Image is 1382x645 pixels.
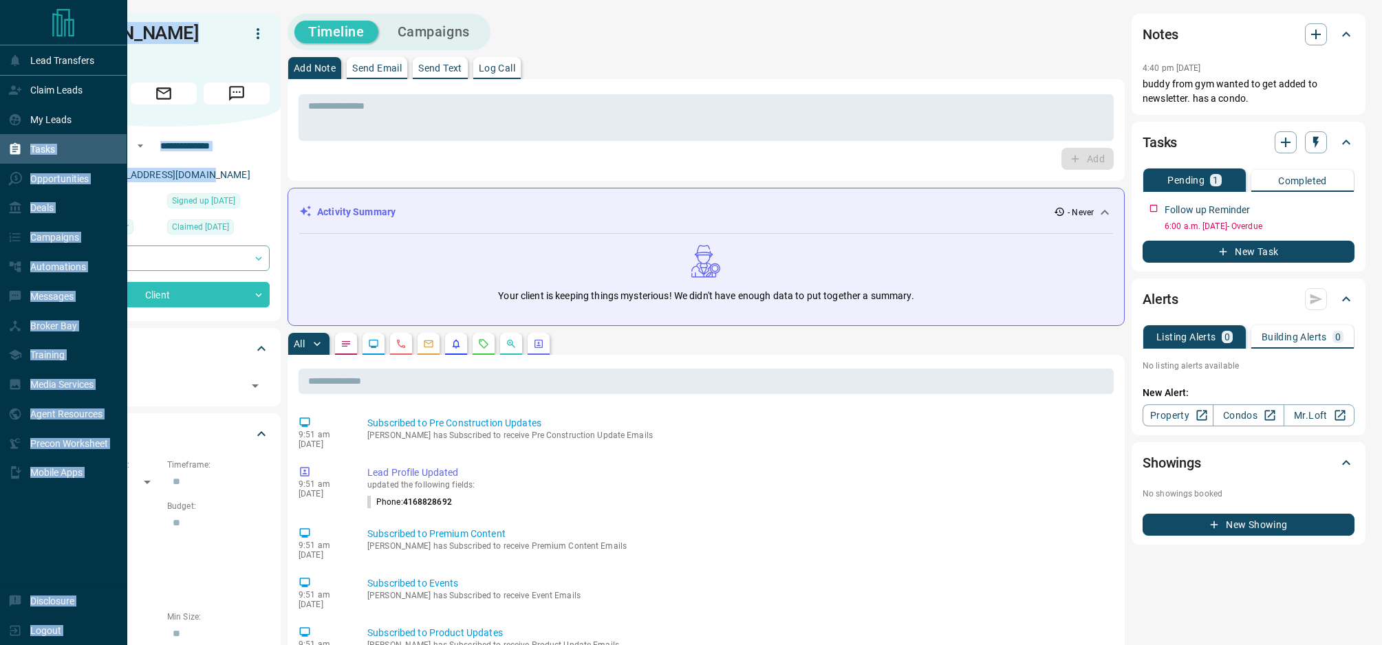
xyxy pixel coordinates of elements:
div: Activity Summary- Never [299,199,1113,225]
div: Criteria [58,417,270,450]
p: Subscribed to Premium Content [367,527,1108,541]
p: updated the following fields: [367,480,1108,490]
svg: Requests [478,338,489,349]
p: Motivation: [58,569,270,582]
p: [PERSON_NAME] has Subscribed to receive Event Emails [367,591,1108,600]
p: No listing alerts available [1143,360,1354,372]
svg: Agent Actions [533,338,544,349]
svg: Emails [423,338,434,349]
p: Timeframe: [167,459,270,471]
div: Tags [58,332,270,365]
span: Signed up [DATE] [172,194,235,208]
p: - Never [1068,206,1094,219]
a: Property [1143,404,1213,426]
svg: Opportunities [506,338,517,349]
p: [DATE] [299,489,347,499]
svg: Lead Browsing Activity [368,338,379,349]
p: 4:40 pm [DATE] [1143,63,1201,73]
p: Send Email [352,63,402,73]
p: Phone : [367,496,452,508]
p: No showings booked [1143,488,1354,500]
p: [DATE] [299,550,347,560]
p: New Alert: [1143,386,1354,400]
p: 9:51 am [299,479,347,489]
h2: Tasks [1143,131,1177,153]
div: Showings [1143,446,1354,479]
p: All [294,339,305,349]
button: Open [246,376,265,395]
svg: Notes [341,338,352,349]
button: Open [132,138,149,154]
button: Campaigns [384,21,484,43]
p: Subscribed to Events [367,576,1108,591]
p: 1 [1213,175,1218,185]
p: buddy from gym wanted to get added to newsletter. has a condo. [1143,77,1354,106]
p: Add Note [294,63,336,73]
p: 0 [1224,332,1230,342]
h2: Notes [1143,23,1178,45]
p: 9:51 am [299,540,347,550]
p: Lead Profile Updated [367,466,1108,480]
p: [PERSON_NAME] has Subscribed to receive Pre Construction Update Emails [367,430,1108,440]
a: [EMAIL_ADDRESS][DOMAIN_NAME] [95,169,250,180]
p: Budget: [167,500,270,512]
a: Condos [1213,404,1284,426]
p: Subscribed to Pre Construction Updates [367,416,1108,430]
p: Building Alerts [1262,332,1327,342]
button: New Showing [1143,514,1354,536]
div: Alerts [1143,283,1354,316]
svg: Calls [396,338,407,349]
div: Notes [1143,18,1354,51]
p: Min Size: [167,611,270,623]
p: Your client is keeping things mysterious! We didn't have enough data to put together a summary. [498,289,914,303]
p: 0 [1335,332,1341,342]
p: Send Text [418,63,462,73]
p: 9:51 am [299,430,347,439]
div: Fri May 16 2025 [167,219,270,239]
span: Email [131,83,197,105]
span: Claimed [DATE] [172,220,229,234]
span: 4168828692 [403,497,452,507]
h2: Showings [1143,452,1201,474]
a: Mr.Loft [1284,404,1354,426]
p: Log Call [479,63,515,73]
p: [DATE] [299,600,347,609]
p: Areas Searched: [58,542,270,554]
div: Tasks [1143,126,1354,159]
p: [DATE] [299,439,347,449]
p: Subscribed to Product Updates [367,626,1108,640]
p: Listing Alerts [1156,332,1216,342]
svg: Listing Alerts [451,338,462,349]
p: Follow up Reminder [1165,203,1250,217]
div: Client [58,282,270,307]
p: Activity Summary [317,205,396,219]
p: 6:00 a.m. [DATE] - Overdue [1165,220,1354,232]
h1: [PERSON_NAME] Homes [58,22,226,66]
p: Pending [1167,175,1205,185]
h2: Alerts [1143,288,1178,310]
p: [PERSON_NAME] has Subscribed to receive Premium Content Emails [367,541,1108,551]
div: Fri May 16 2025 [167,193,270,212]
span: Message [204,83,270,105]
button: Timeline [294,21,378,43]
button: New Task [1143,241,1354,263]
p: Completed [1278,176,1327,186]
p: 9:51 am [299,590,347,600]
